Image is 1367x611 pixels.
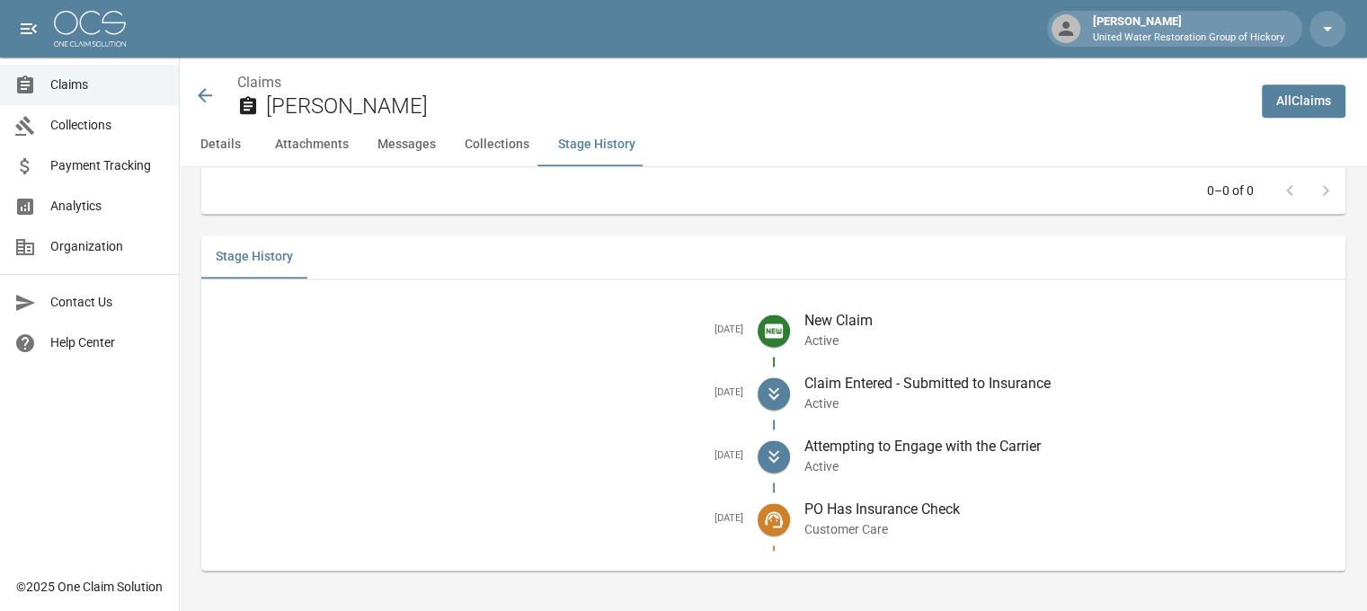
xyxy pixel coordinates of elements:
p: Customer Care [804,520,1332,538]
h5: [DATE] [216,512,743,526]
img: ocs-logo-white-transparent.png [54,11,126,47]
h5: [DATE] [216,323,743,337]
button: Stage History [201,235,307,279]
p: Active [804,332,1332,350]
p: Active [804,394,1332,412]
span: Claims [50,75,164,94]
a: Claims [237,74,281,91]
p: New Claim [804,310,1332,332]
h5: [DATE] [216,449,743,463]
button: Collections [450,123,544,166]
span: Contact Us [50,293,164,312]
div: © 2025 One Claim Solution [16,578,163,596]
button: Details [180,123,261,166]
a: AllClaims [1262,84,1345,118]
p: PO Has Insurance Check [804,499,1332,520]
button: Attachments [261,123,363,166]
div: [PERSON_NAME] [1086,13,1292,45]
div: anchor tabs [180,123,1367,166]
p: 0–0 of 0 [1207,182,1254,199]
button: open drawer [11,11,47,47]
p: Claim Entered - Submitted to Insurance [804,373,1332,394]
span: Organization [50,237,164,256]
button: Messages [363,123,450,166]
h2: [PERSON_NAME] [266,93,1247,120]
span: Help Center [50,333,164,352]
p: Attempting to Engage with the Carrier [804,436,1332,457]
span: Analytics [50,197,164,216]
p: United Water Restoration Group of Hickory [1093,31,1284,46]
p: Active [804,457,1332,475]
button: Stage History [544,123,650,166]
div: related-list tabs [201,235,1345,279]
span: Collections [50,116,164,135]
span: Payment Tracking [50,156,164,175]
nav: breadcrumb [237,72,1247,93]
h5: [DATE] [216,386,743,400]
